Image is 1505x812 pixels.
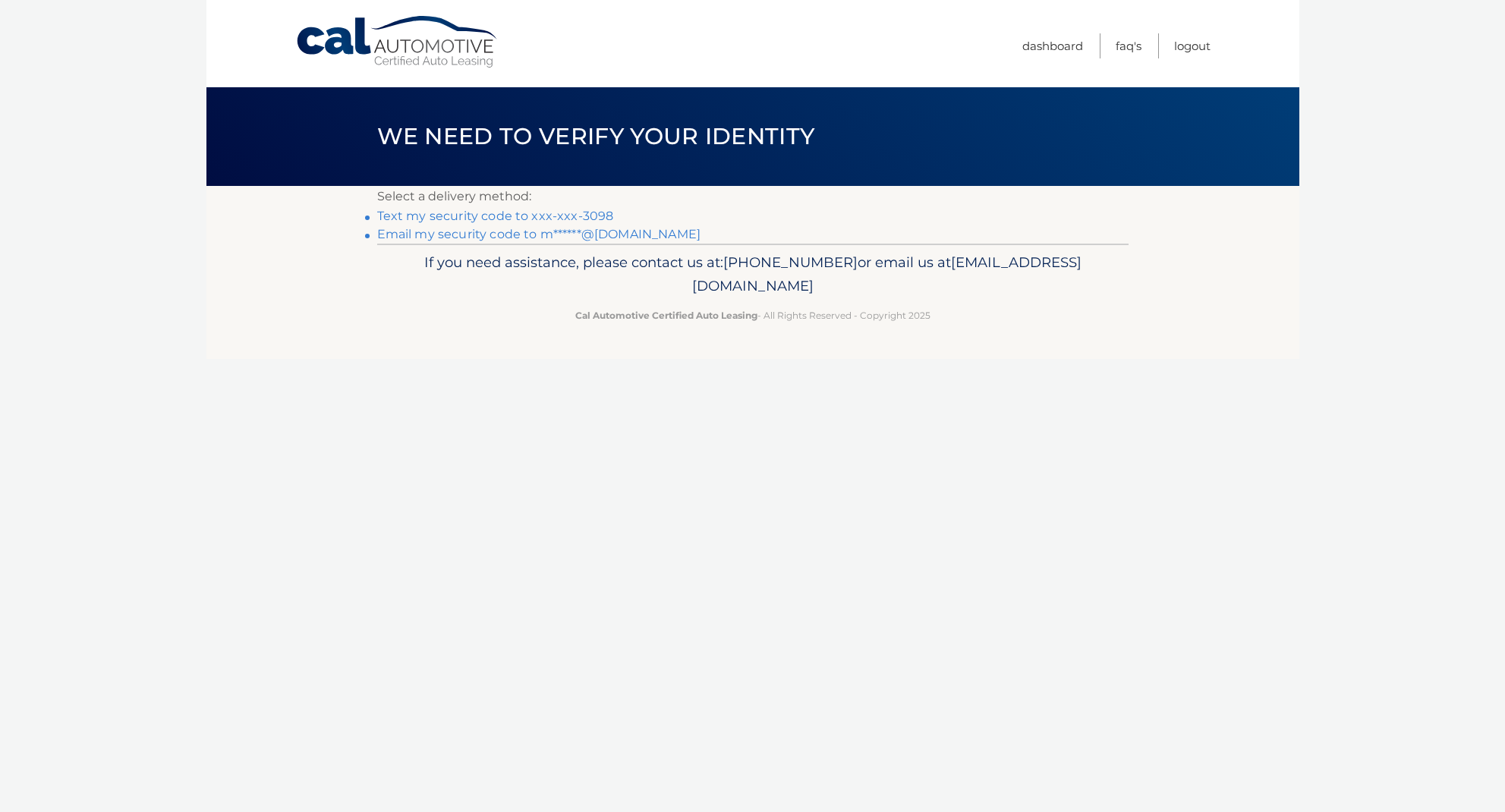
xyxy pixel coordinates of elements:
[377,227,701,241] a: Email my security code to m******@[DOMAIN_NAME]
[1116,33,1141,58] a: FAQ's
[723,253,858,271] span: [PHONE_NUMBER]
[295,15,500,69] a: Cal Automotive
[1022,33,1083,58] a: Dashboard
[575,310,757,321] strong: Cal Automotive Certified Auto Leasing
[387,307,1119,323] p: - All Rights Reserved - Copyright 2025
[387,250,1119,299] p: If you need assistance, please contact us at: or email us at
[377,186,1129,207] p: Select a delivery method:
[377,122,815,150] span: We need to verify your identity
[377,209,614,223] a: Text my security code to xxx-xxx-3098
[1174,33,1211,58] a: Logout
